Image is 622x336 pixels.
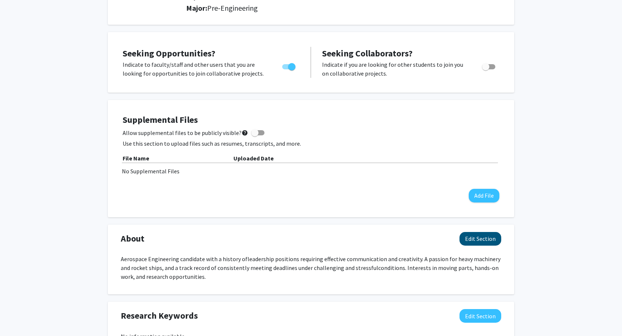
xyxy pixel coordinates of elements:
[121,255,500,271] span: leadership positions requiring effective communication and creativity. A passion for heavy machin...
[121,255,247,263] span: Aerospace Engineering candidate with a history of
[123,155,149,162] b: File Name
[123,60,268,78] p: Indicate to faculty/staff and other users that you are looking for opportunities to join collabor...
[233,155,274,162] b: Uploaded Date
[459,309,501,323] button: Edit Research Keywords
[123,48,215,59] span: Seeking Opportunities?
[123,128,248,137] span: Allow supplemental files to be publicly visible?
[322,60,468,78] p: Indicate if you are looking for other students to join you on collaborative projects.
[121,232,144,245] span: About
[459,232,501,246] button: Edit About
[162,264,378,271] span: , and a track record of consistently meeting deadlines under challenging and stressful
[207,3,258,13] span: Pre-Engineering
[123,115,499,125] h4: Supplemental Files
[186,4,501,13] h2: Major:
[6,303,31,330] iframe: Chat
[123,139,499,148] p: Use this section to upload files such as resumes, transcripts, and more.
[322,48,413,59] span: Seeking Collaborators?
[469,189,499,202] button: Add File
[279,60,300,71] div: Toggle
[121,309,198,322] span: Research Keywords
[122,167,500,176] div: No Supplemental Files
[242,128,248,137] mat-icon: help
[479,60,499,71] div: Toggle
